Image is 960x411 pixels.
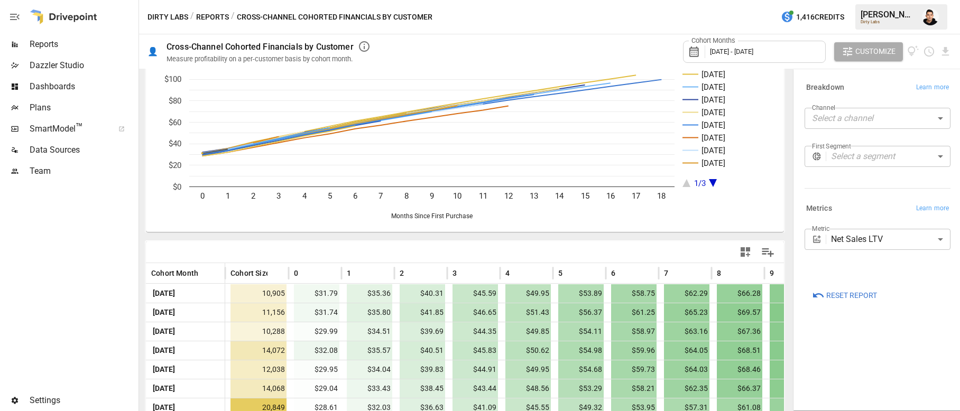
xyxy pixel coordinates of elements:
button: Reset Report [805,286,884,305]
span: 5 [558,268,562,278]
text: 2 [251,191,255,201]
span: $58.21 [611,379,657,398]
span: 2 [400,268,404,278]
span: $39.83 [400,360,445,379]
span: 14,068 [230,379,287,398]
text: 15 [581,191,589,201]
span: 10,288 [230,322,287,341]
h6: Metrics [806,203,832,214]
text: [DATE] [701,95,725,105]
span: Cohort Size [230,268,270,278]
span: $71.54 [770,322,815,341]
text: 1/3 [694,179,706,188]
span: $34.51 [347,322,392,341]
text: 0 [200,191,205,201]
span: [DATE] [151,322,177,341]
button: Sort [269,266,283,281]
span: 11,156 [230,303,287,322]
span: 1,416 Credits [796,11,844,24]
button: Dirty Labs [147,11,188,24]
span: 9 [770,268,774,278]
span: $68.46 [717,360,762,379]
span: 4 [505,268,510,278]
span: 10,905 [230,284,287,303]
span: $54.11 [558,322,604,341]
span: $67.36 [717,322,762,341]
div: Measure profitability on a per-customer basis by cohort month. [167,55,353,63]
span: Learn more [916,203,949,214]
text: 13 [530,191,538,201]
span: Plans [30,101,136,114]
span: 12,038 [230,360,287,379]
text: [DATE] [701,133,725,143]
text: 11 [479,191,487,201]
span: $54.98 [558,341,604,360]
span: $49.95 [505,360,551,379]
span: $44.91 [453,360,498,379]
button: Sort [352,266,367,281]
text: $40 [169,139,181,148]
button: Download report [939,45,952,58]
span: $29.99 [294,322,339,341]
button: Sort [775,266,790,281]
div: / [231,11,235,24]
span: 14,072 [230,341,287,360]
span: Reset Report [826,289,877,302]
div: 👤 [147,46,158,57]
span: Team [30,165,136,178]
button: Reports [196,11,229,24]
label: Channel [812,103,835,112]
span: $68.51 [717,341,762,360]
span: $40.31 [400,284,445,303]
span: $56.37 [558,303,604,322]
span: $48.56 [505,379,551,398]
span: $45.59 [453,284,498,303]
span: $40.51 [400,341,445,360]
span: $32.08 [294,341,339,360]
span: Data Sources [30,144,136,156]
text: 3 [276,191,281,201]
div: [PERSON_NAME] [861,10,916,20]
span: $29.95 [294,360,339,379]
span: $38.45 [400,379,445,398]
span: [DATE] [151,303,177,322]
span: [DATE] [151,379,177,398]
text: [DATE] [701,70,725,79]
text: 9 [430,191,434,201]
span: $35.36 [347,284,392,303]
button: 1,416Credits [777,7,848,27]
button: Sort [722,266,737,281]
svg: A chart. [146,42,768,232]
span: $41.85 [400,303,445,322]
span: $69.98 [770,284,815,303]
text: 7 [379,191,383,201]
span: $33.43 [347,379,392,398]
span: Reports [30,38,136,51]
span: Cohort Month [151,268,198,278]
span: $49.95 [505,284,551,303]
span: $51.43 [505,303,551,322]
button: Manage Columns [756,240,780,264]
span: $58.97 [611,322,657,341]
text: 14 [555,191,564,201]
text: 18 [657,191,666,201]
span: $50.62 [505,341,551,360]
text: $100 [164,74,181,84]
span: $34.04 [347,360,392,379]
h6: Breakdown [806,82,844,94]
span: [DATE] - [DATE] [710,48,753,55]
span: $64.05 [664,341,709,360]
span: $46.65 [453,303,498,322]
span: $53.29 [558,379,604,398]
span: [DATE] [151,284,177,303]
text: [DATE] [701,108,725,117]
span: $73.79 [770,303,815,322]
span: Dazzler Studio [30,59,136,72]
button: Sort [458,266,473,281]
button: Francisco Sanchez [916,2,945,32]
button: Sort [405,266,420,281]
div: Francisco Sanchez [922,8,939,25]
button: Sort [616,266,631,281]
span: $49.85 [505,322,551,341]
